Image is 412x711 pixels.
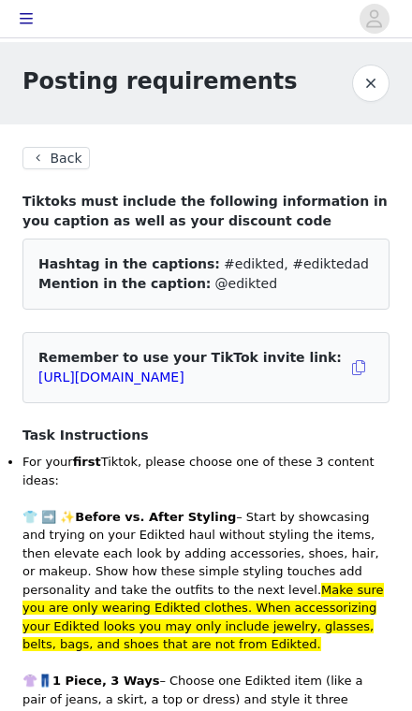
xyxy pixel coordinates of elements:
[38,256,220,271] span: Hashtag in the captions:
[22,426,390,445] h4: Task Instructions
[224,256,369,271] span: #edikted, #ediktedad
[75,510,236,524] strong: Before vs. After Styling
[22,453,390,489] p: For your Tiktok, please choose one of these 3 content ideas:
[52,674,159,688] strong: 1 Piece, 3 Ways
[38,350,342,385] span: Remember to use your TikTok invite link:
[38,276,211,291] span: Mention in the caption:
[22,192,390,231] h4: Tiktoks must include the following information in you caption as well as your discount code
[215,276,278,291] span: @edikted
[73,455,101,469] strong: first
[22,147,90,169] button: Back
[38,370,184,385] a: [URL][DOMAIN_NAME]
[365,4,383,34] div: avatar
[22,65,298,98] h1: Posting requirements
[22,508,390,654] p: 👕 ➡️ ✨ – Start by showcasing and trying on your Edikted haul without styling the items, then elev...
